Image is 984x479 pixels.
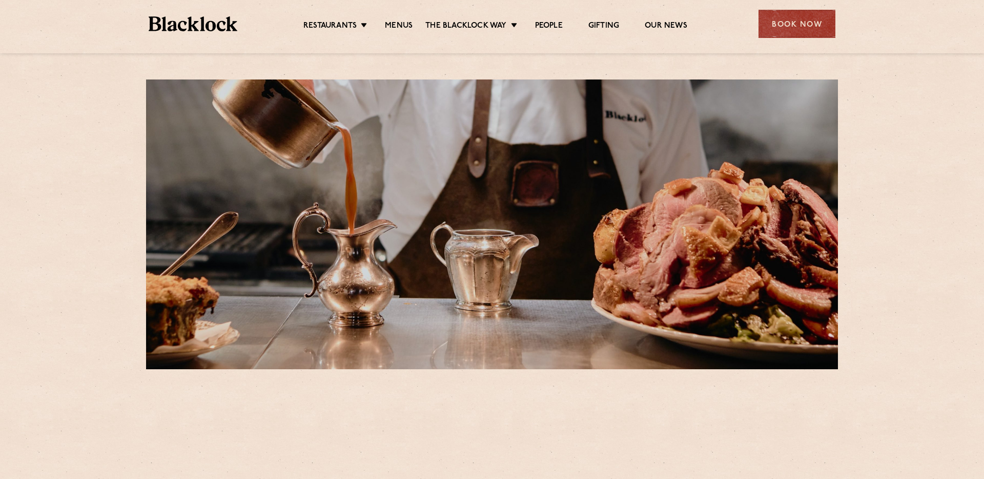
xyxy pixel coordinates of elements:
a: Gifting [588,21,619,32]
img: BL_Textured_Logo-footer-cropped.svg [149,16,237,31]
a: Our News [645,21,687,32]
a: Menus [385,21,413,32]
div: Book Now [758,10,835,38]
a: Restaurants [303,21,357,32]
a: People [535,21,563,32]
a: The Blacklock Way [425,21,506,32]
